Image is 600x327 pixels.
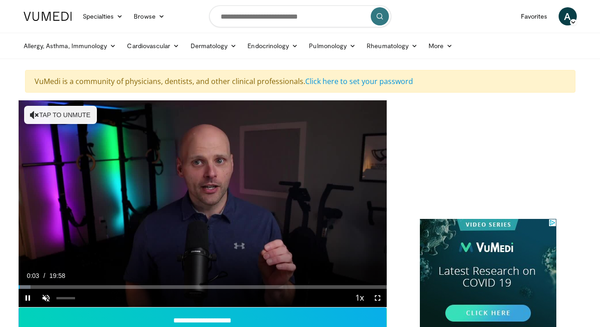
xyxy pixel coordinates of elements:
[242,37,303,55] a: Endocrinology
[185,37,242,55] a: Dermatology
[350,289,368,307] button: Playback Rate
[420,100,556,213] iframe: Advertisement
[305,76,413,86] a: Click here to set your password
[37,289,55,307] button: Unmute
[515,7,553,25] a: Favorites
[423,37,458,55] a: More
[24,12,72,21] img: VuMedi Logo
[18,37,122,55] a: Allergy, Asthma, Immunology
[368,289,387,307] button: Fullscreen
[559,7,577,25] a: A
[24,106,97,124] button: Tap to unmute
[121,37,185,55] a: Cardiovascular
[25,70,575,93] div: VuMedi is a community of physicians, dentists, and other clinical professionals.
[50,272,66,279] span: 19:58
[56,297,75,299] div: Volume Level
[19,100,387,307] video-js: Video Player
[128,7,170,25] a: Browse
[77,7,129,25] a: Specialties
[303,37,361,55] a: Pulmonology
[27,272,39,279] span: 0:03
[19,285,387,289] div: Progress Bar
[19,289,37,307] button: Pause
[209,5,391,27] input: Search topics, interventions
[361,37,423,55] a: Rheumatology
[44,272,45,279] span: /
